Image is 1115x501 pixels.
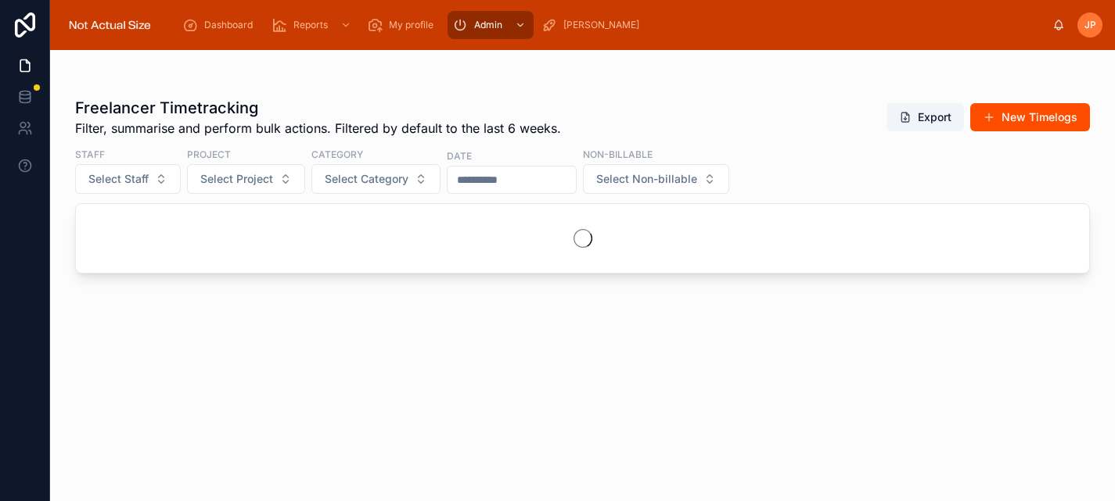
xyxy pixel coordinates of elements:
span: Reports [293,19,328,31]
h1: Freelancer Timetracking [75,97,561,119]
span: Select Non-billable [596,171,697,187]
span: [PERSON_NAME] [563,19,639,31]
span: JP [1084,19,1096,31]
button: Select Button [311,164,441,194]
button: Export [887,103,964,131]
a: Reports [267,11,359,39]
label: Staff [75,147,105,161]
a: Admin [448,11,534,39]
label: Project [187,147,231,161]
span: Dashboard [204,19,253,31]
label: Category [311,147,363,161]
div: scrollable content [170,8,1052,42]
span: Filter, summarise and perform bulk actions. Filtered by default to the last 6 weeks. [75,119,561,138]
a: Dashboard [178,11,264,39]
span: Select Staff [88,171,149,187]
a: [PERSON_NAME] [537,11,650,39]
label: Non-billable [583,147,653,161]
button: Select Button [75,164,181,194]
img: App logo [63,13,157,38]
span: Admin [474,19,502,31]
span: My profile [389,19,433,31]
button: New Timelogs [970,103,1090,131]
span: Select Category [325,171,408,187]
label: Date [447,149,472,163]
span: Select Project [200,171,273,187]
button: Select Button [583,164,729,194]
a: My profile [362,11,444,39]
button: Select Button [187,164,305,194]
